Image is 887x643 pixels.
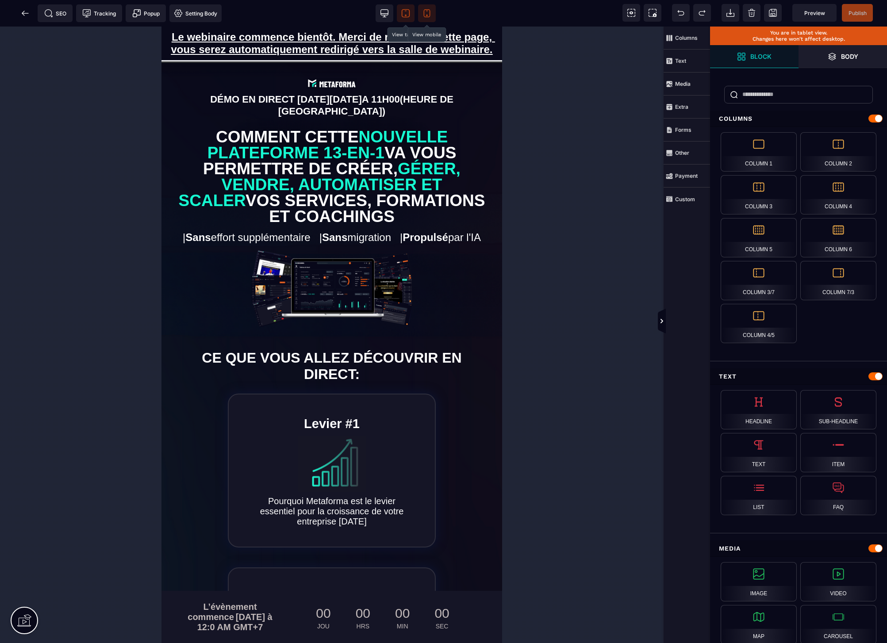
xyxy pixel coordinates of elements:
b: Propulsé [241,205,287,217]
span: Other [664,142,710,165]
b: Sans [161,205,186,217]
div: Column 1 [721,132,797,172]
div: FAQ [800,476,876,515]
strong: Body [841,53,858,60]
span: Payment [664,165,710,188]
span: Favicon [169,4,222,22]
div: Media [710,540,887,557]
strong: Text [675,57,686,64]
strong: Forms [675,126,691,133]
div: Column 5 [721,218,797,257]
text: COMMENT CETTE VA VOUS PERMETTRE DE CRÉER, VOS SERVICES, FORMATIONS ET COACHINGS [13,100,327,200]
img: 8a78929a06b90bc262b46db567466864_Design_sans_titre_(13).png [85,222,255,317]
div: Column 4/5 [721,304,797,343]
img: abe9e435164421cb06e33ef15842a39e_e5ef653356713f0d7dd3797ab850248d_Capture_d%E2%80%99e%CC%81cran_2... [145,51,196,62]
span: Preview [792,4,837,22]
span: Seo meta data [38,4,73,22]
div: Text [710,368,887,385]
strong: Other [675,149,689,156]
span: Columns [664,27,710,50]
span: View desktop [376,4,393,22]
div: 00 [269,578,291,596]
span: Popup [132,9,160,18]
span: Media [664,73,710,96]
strong: Block [750,53,772,60]
span: View mobile [418,4,436,22]
p: You are in tablet view. [714,30,883,36]
strong: Custom [675,196,695,203]
strong: Payment [675,172,698,179]
h1: CE QUE VOUS ALLEZ DÉCOUVRIR EN DIRECT: [13,319,327,360]
div: SEC [269,596,291,603]
span: Tracking [82,9,116,18]
div: Columns [710,111,887,127]
h2: | effort supplémentaire | migration | par l'IA [13,200,327,222]
div: Column 3/7 [721,261,797,300]
span: Publish [849,10,867,16]
div: 00 [191,578,212,596]
div: Text [721,433,797,472]
span: NOUVELLE PLATEFORME 13-EN-1 [46,101,291,135]
span: Preview [804,10,825,16]
div: Headline [721,390,797,429]
b: Sans [24,205,49,217]
p: DÉMO EN DIRECT [DATE][DATE] (HEURE DE [GEOGRAPHIC_DATA]) [13,67,327,91]
strong: Extra [675,103,688,110]
span: Screenshot [644,4,661,22]
span: Open Blocks [710,45,799,68]
text: Levier #1 [140,388,200,407]
span: Save [842,4,873,22]
div: JOU [151,596,173,603]
div: Image [721,562,797,601]
div: Column 7/3 [800,261,876,300]
strong: Media [675,80,691,87]
div: Video [800,562,876,601]
span: L’évènement commence [26,575,95,595]
span: GÉRER, VENDRE, AUTOMATISER ET SCALER [17,133,304,183]
text: Levier #2 [140,562,200,581]
span: Tracking code [76,4,122,22]
strong: Columns [675,34,698,41]
p: Changes here won't affect desktop. [714,36,883,42]
span: [DATE] à 12:0 AM GMT+7 [36,586,111,605]
div: Column 3 [721,175,797,214]
div: Sub-headline [800,390,876,429]
div: List [721,476,797,515]
img: 712428bf41863e43c48728bcdd173608_Capture_d%E2%80%99e%CC%81cran_2025-01-05_a%CC%80_18.52.05.png [136,409,205,466]
div: Pourquoi Metaforma est le levier essentiel pour la croissance de votre entreprise [DATE] [91,470,250,500]
div: Column 2 [800,132,876,172]
span: Forms [664,119,710,142]
span: Custom Block [664,188,710,211]
span: Setting Body [174,9,217,18]
span: Text [664,50,710,73]
div: HRS [191,596,212,603]
div: 00 [151,578,173,596]
span: View tablet [397,4,415,22]
span: Open Import Webpage [722,4,739,22]
span: Open Layers [799,45,887,68]
span: Redo [693,4,711,22]
span: Save [764,4,782,22]
span: Extra [664,96,710,119]
div: Column 4 [800,175,876,214]
span: Back [16,4,34,22]
span: Toggle Views [710,308,719,335]
div: Item [800,433,876,472]
div: Column 6 [800,218,876,257]
div: MIN [230,596,252,603]
span: A 11H00 [200,67,238,78]
span: View components [622,4,640,22]
div: 00 [230,578,252,596]
span: Clear [743,4,760,22]
span: Create Alert Modal [126,4,166,22]
span: SEO [44,9,66,18]
u: Le webinaire commence bientôt. Merci de rester sur cette page, vous serez automatiquement redirig... [10,4,334,29]
span: Undo [672,4,690,22]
